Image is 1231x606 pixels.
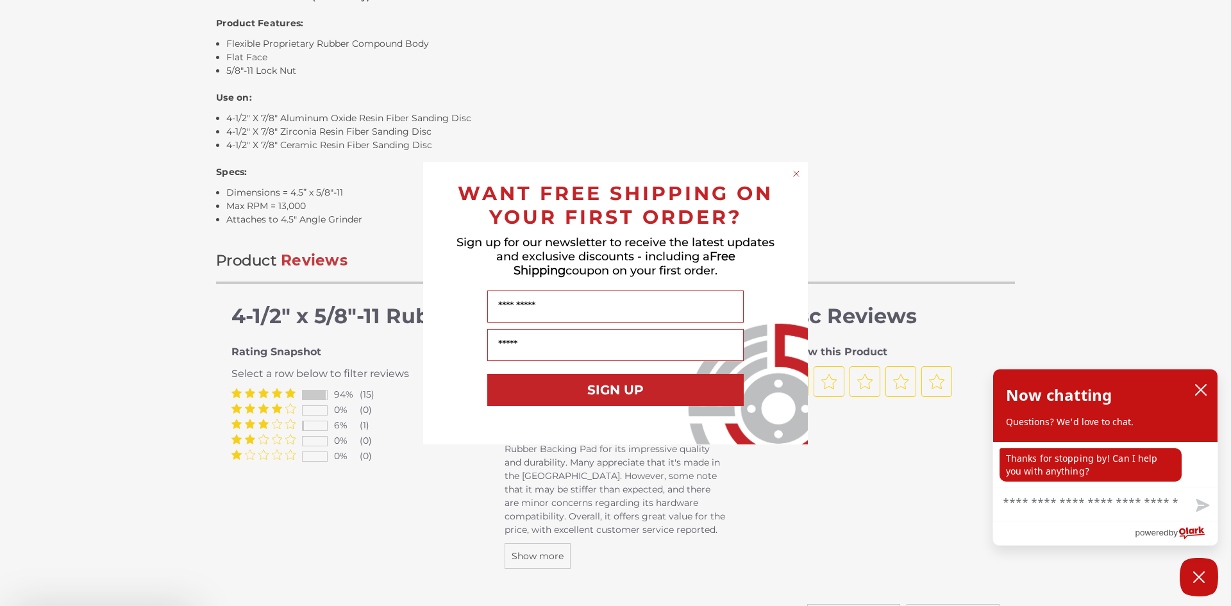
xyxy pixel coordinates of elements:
button: close chatbox [1191,380,1211,400]
span: by [1169,525,1178,541]
h2: Now chatting [1006,382,1112,408]
span: Free Shipping [514,249,735,278]
button: Close dialog [790,167,803,180]
span: Sign up for our newsletter to receive the latest updates and exclusive discounts - including a co... [456,235,775,278]
button: SIGN UP [487,374,744,406]
button: Send message [1185,491,1218,521]
button: Close Chatbox [1180,558,1218,596]
span: powered [1135,525,1168,541]
p: Questions? We'd love to chat. [1006,416,1205,428]
div: olark chatbox [992,369,1218,546]
p: Thanks for stopping by! Can I help you with anything? [1000,448,1182,482]
div: chat [993,442,1218,487]
a: Powered by Olark [1135,521,1218,545]
span: WANT FREE SHIPPING ON YOUR FIRST ORDER? [458,181,773,229]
